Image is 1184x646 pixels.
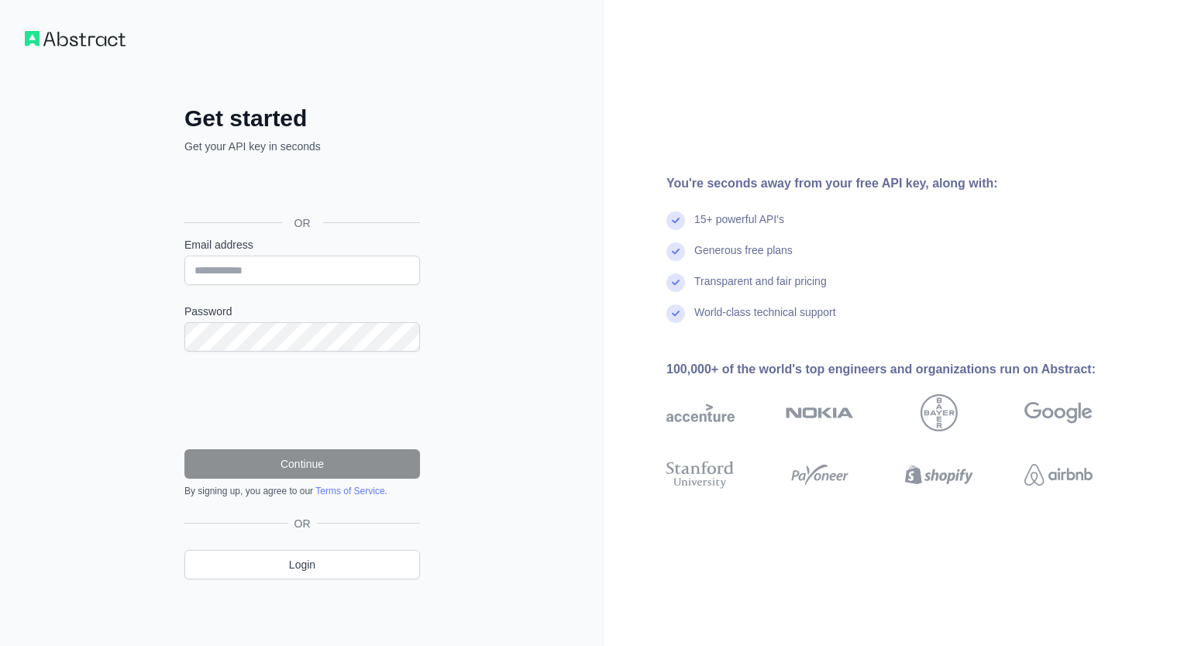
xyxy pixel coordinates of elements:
[288,516,317,531] span: OR
[666,211,685,230] img: check mark
[184,304,420,319] label: Password
[315,486,384,497] a: Terms of Service
[1024,394,1093,431] img: google
[666,242,685,261] img: check mark
[184,449,420,479] button: Continue
[694,304,836,335] div: World-class technical support
[25,31,126,46] img: Workflow
[905,458,973,492] img: shopify
[282,215,323,231] span: OR
[177,171,425,205] iframe: Sign in with Google Button
[786,394,854,431] img: nokia
[184,237,420,253] label: Email address
[694,273,827,304] div: Transparent and fair pricing
[694,211,784,242] div: 15+ powerful API's
[184,485,420,497] div: By signing up, you agree to our .
[1024,458,1093,492] img: airbnb
[666,273,685,292] img: check mark
[184,370,420,431] iframe: reCAPTCHA
[666,458,735,492] img: stanford university
[184,550,420,579] a: Login
[921,394,958,431] img: bayer
[694,242,793,273] div: Generous free plans
[184,139,420,154] p: Get your API key in seconds
[666,304,685,323] img: check mark
[184,105,420,132] h2: Get started
[666,394,735,431] img: accenture
[666,174,1142,193] div: You're seconds away from your free API key, along with:
[786,458,854,492] img: payoneer
[666,360,1142,379] div: 100,000+ of the world's top engineers and organizations run on Abstract:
